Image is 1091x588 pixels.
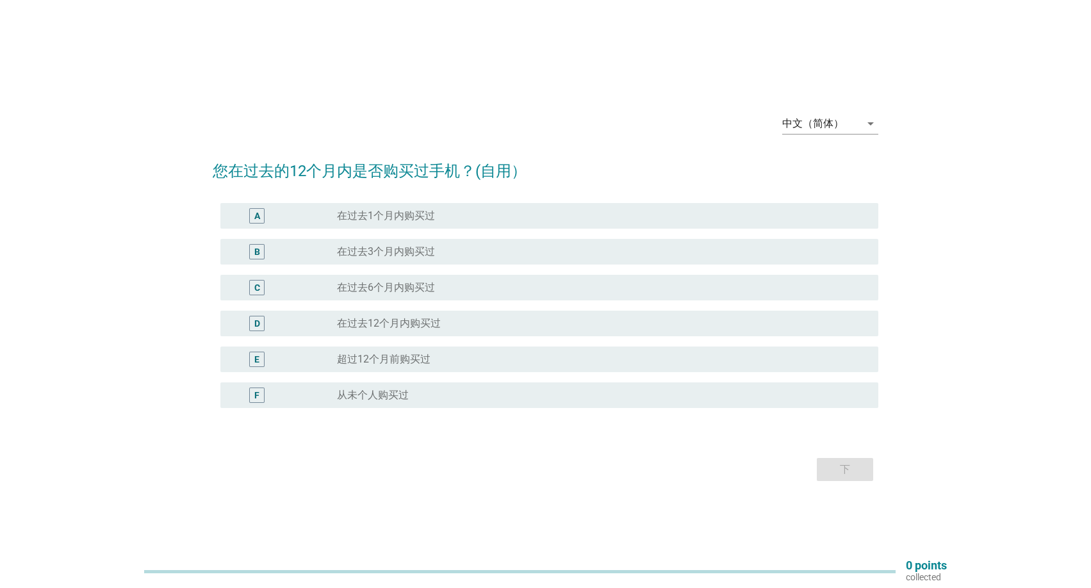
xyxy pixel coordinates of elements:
label: 在过去6个月内购买过 [337,281,435,294]
label: 在过去3个月内购买过 [337,245,435,258]
p: collected [906,571,947,583]
i: arrow_drop_down [863,116,878,131]
div: E [254,353,259,366]
div: 中文（简体） [782,118,844,129]
div: D [254,317,260,331]
label: 超过12个月前购买过 [337,353,431,366]
label: 在过去12个月内购买过 [337,317,441,330]
label: 在过去1个月内购买过 [337,209,435,222]
div: C [254,281,260,295]
label: 从未个人购买过 [337,389,409,402]
div: F [254,389,259,402]
h2: 您在过去的12个月内是否购买过手机？(自用） [213,147,878,183]
div: A [254,209,260,223]
p: 0 points [906,560,947,571]
div: B [254,245,260,259]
